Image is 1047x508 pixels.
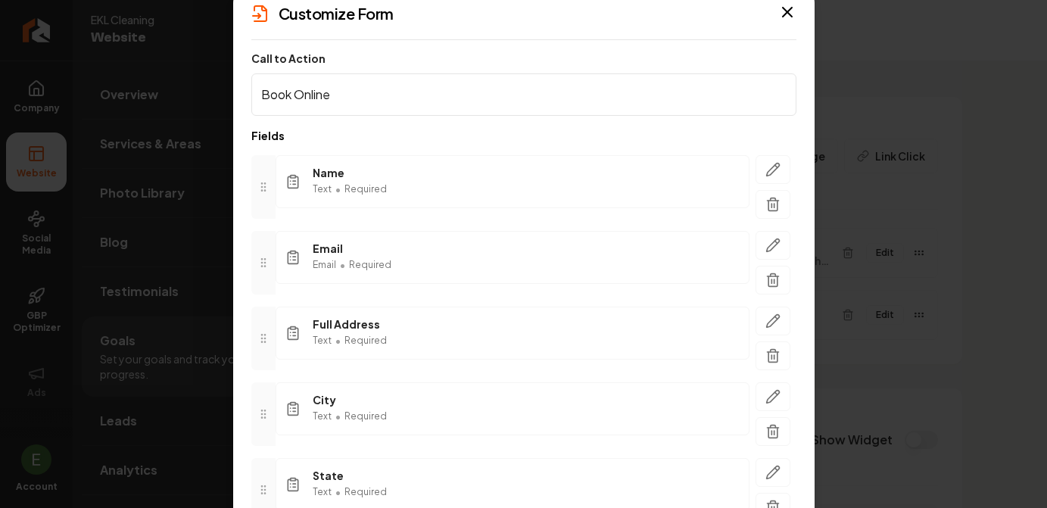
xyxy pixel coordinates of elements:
[313,468,387,483] span: State
[251,128,796,143] p: Fields
[313,259,336,271] span: Email
[344,486,387,498] span: Required
[251,51,326,65] label: Call to Action
[313,316,387,332] span: Full Address
[313,183,332,195] span: Text
[251,73,796,116] input: Call to Action
[335,483,341,501] span: •
[313,486,332,498] span: Text
[313,335,332,347] span: Text
[335,332,341,350] span: •
[344,183,387,195] span: Required
[339,256,346,274] span: •
[313,241,391,256] span: Email
[335,407,341,425] span: •
[344,410,387,422] span: Required
[996,457,1032,493] iframe: Intercom live chat
[279,3,394,24] h2: Customize Form
[313,392,387,407] span: City
[313,165,387,180] span: Name
[349,259,391,271] span: Required
[335,180,341,198] span: •
[313,410,332,422] span: Text
[344,335,387,347] span: Required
